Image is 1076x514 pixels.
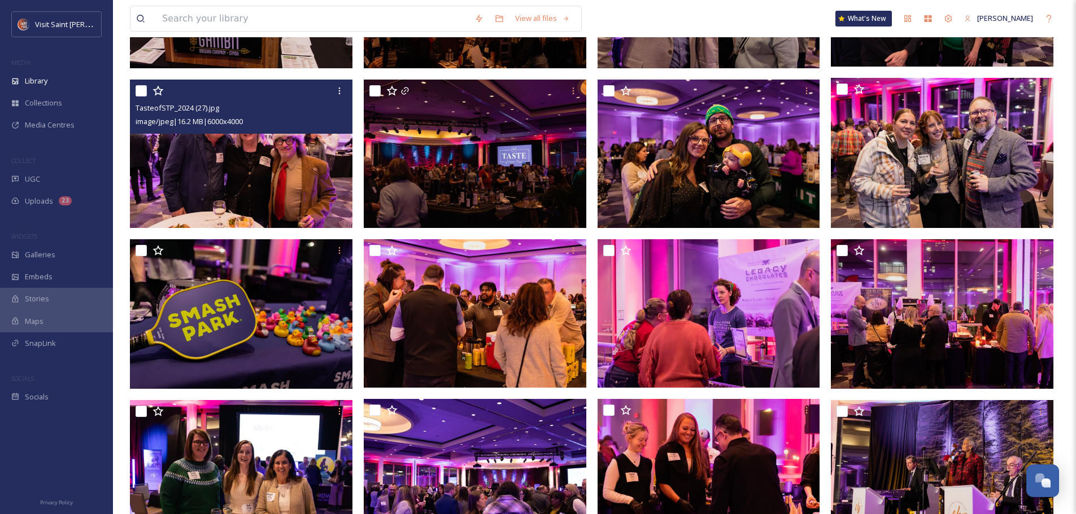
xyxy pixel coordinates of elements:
[18,19,29,30] img: Visit%20Saint%20Paul%20Updated%20Profile%20Image.jpg
[509,7,576,29] a: View all files
[959,7,1039,29] a: [PERSON_NAME]
[364,80,586,228] img: TasteofSTP_2024 (26).jpg
[40,499,73,506] span: Privacy Policy
[11,232,37,240] span: WIDGETS
[831,239,1056,389] img: TasteofSTP_2024 (20).jpg
[25,316,43,327] span: Maps
[156,6,469,31] input: Search your library
[25,271,53,282] span: Embeds
[25,249,55,260] span: Galleries
[11,156,36,165] span: COLLECT
[59,196,72,205] div: 23
[25,392,49,402] span: Socials
[1026,464,1059,497] button: Open Chat
[136,116,243,126] span: image/jpeg | 16.2 MB | 6000 x 4000
[977,13,1033,23] span: [PERSON_NAME]
[25,120,75,130] span: Media Centres
[598,239,820,388] img: TasteofSTP_2024 (21).jpg
[835,11,892,27] a: What's New
[25,293,49,304] span: Stories
[598,80,820,228] img: TasteofSTP_2024 (25).jpg
[130,239,355,389] img: TasteofSTP_2024 (23).jpg
[25,338,56,349] span: SnapLink
[25,98,62,108] span: Collections
[35,19,125,29] span: Visit Saint [PERSON_NAME]
[11,58,31,67] span: MEDIA
[11,374,34,383] span: SOCIALS
[130,80,352,228] img: TasteofSTP_2024 (27).jpg
[25,76,47,86] span: Library
[831,78,1056,228] img: TasteofSTP_2024 (24).jpg
[25,196,53,207] span: Uploads
[136,103,219,113] span: TasteofSTP_2024 (27).jpg
[364,239,586,388] img: TasteofSTP_2024 (22).jpg
[40,495,73,508] a: Privacy Policy
[25,174,40,184] span: UGC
